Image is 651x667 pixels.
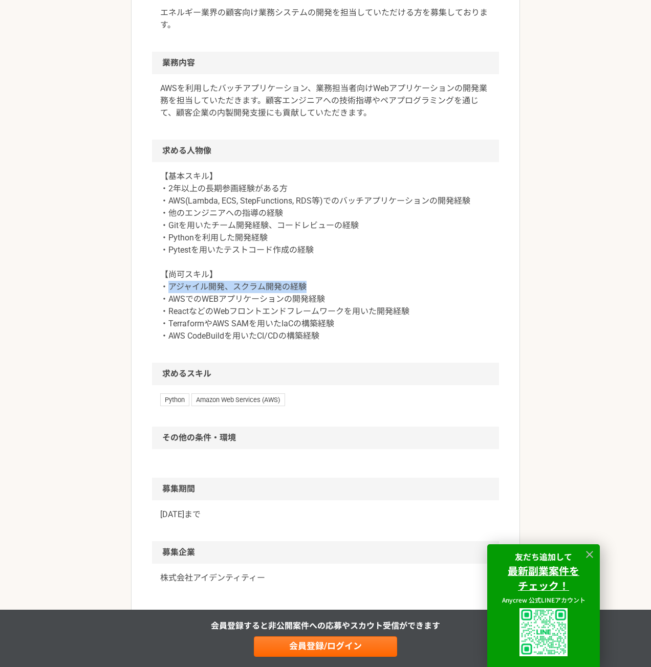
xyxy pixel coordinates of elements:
[152,427,499,449] h2: その他の条件・環境
[160,572,491,584] a: 株式会社アイデンティティー
[152,52,499,74] h2: 業務内容
[518,580,569,592] a: チェック！
[160,508,491,521] p: [DATE]まで
[519,608,568,656] img: uploaded%2F9x3B4GYyuJhK5sXzQK62fPT6XL62%2F_1i3i91es70ratxpc0n6.png
[502,595,585,604] span: Anycrew 公式LINEアカウント
[160,82,491,119] p: AWSを利用したバッチアプリケーション、業務担当者向けWebアプリケーションの開発業務を担当していただきます。顧客エンジニアへの技術指導やペアプログラミングを通じて、顧客企業の内製開発支援にも貢...
[152,478,499,500] h2: 募集期間
[152,140,499,162] h2: 求める人物像
[508,565,579,577] a: 最新副業案件を
[518,578,569,593] strong: チェック！
[508,563,579,578] strong: 最新副業案件を
[152,541,499,564] h2: 募集企業
[211,620,440,632] p: 会員登録すると非公開案件への応募やスカウト受信ができます
[160,7,491,31] p: エネルギー業界の顧客向け業務システムの開発を担当していただける方を募集しております。
[160,170,491,342] p: 【基本スキル】 ・2年以上の長期参画経験がある方 ・AWS(Lambda, ECS, StepFunctions, RDS等)でのバッチアプリケーションの開発経験 ・他のエンジニアへの指導の経験...
[160,393,189,406] span: Python
[254,636,397,657] a: 会員登録/ログイン
[191,393,285,406] span: Amazon Web Services (AWS)
[152,363,499,385] h2: 求めるスキル
[515,550,572,563] strong: 友だち追加して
